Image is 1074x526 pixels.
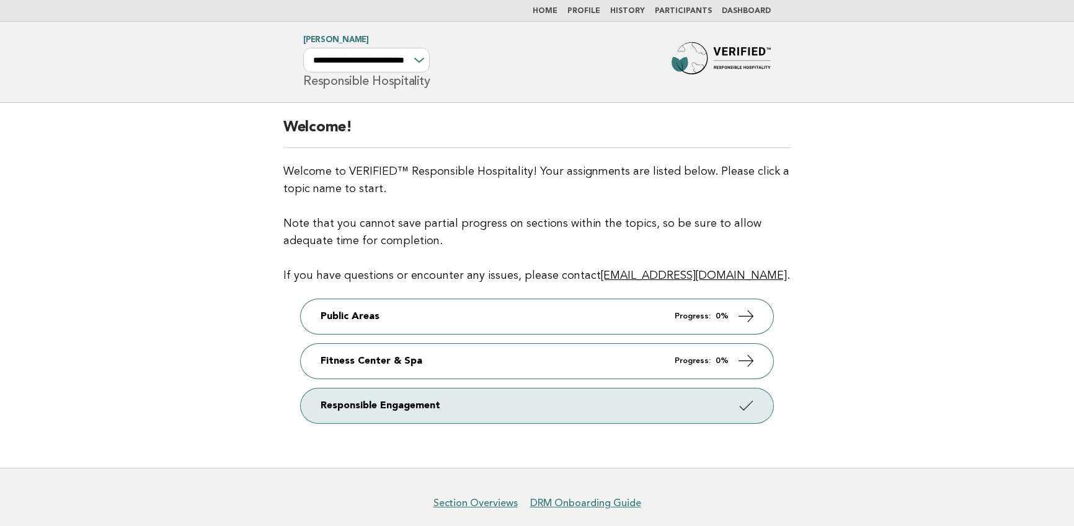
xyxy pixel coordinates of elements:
[655,7,712,15] a: Participants
[433,497,518,509] a: Section Overviews
[675,312,711,320] em: Progress:
[301,299,773,334] a: Public Areas Progress: 0%
[301,388,773,423] a: Responsible Engagement
[672,42,771,82] img: Forbes Travel Guide
[716,312,729,320] strong: 0%
[530,497,641,509] a: DRM Onboarding Guide
[675,357,711,365] em: Progress:
[610,7,645,15] a: History
[533,7,557,15] a: Home
[283,163,791,284] p: Welcome to VERIFIED™ Responsible Hospitality! Your assignments are listed below. Please click a t...
[283,118,791,148] h2: Welcome!
[722,7,771,15] a: Dashboard
[601,270,787,281] a: [EMAIL_ADDRESS][DOMAIN_NAME]
[567,7,600,15] a: Profile
[301,344,773,379] a: Fitness Center & Spa Progress: 0%
[716,357,729,365] strong: 0%
[303,36,369,44] a: [PERSON_NAME]
[303,37,430,87] h1: Responsible Hospitality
